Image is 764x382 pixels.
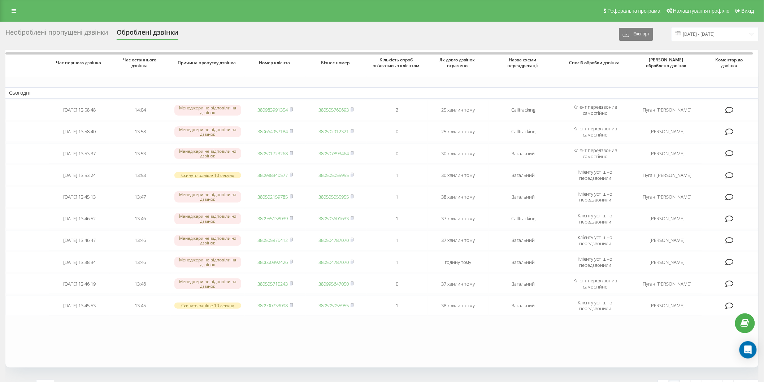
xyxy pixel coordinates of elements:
[110,274,171,294] td: 13:46
[49,122,110,142] td: [DATE] 13:58:40
[632,252,702,272] td: [PERSON_NAME]
[489,187,558,207] td: Загальний
[489,274,558,294] td: Загальний
[558,274,632,294] td: Клієнт передзвонив самостійно
[742,8,754,14] span: Вихід
[258,194,288,200] a: 380502159785
[174,278,241,289] div: Менеджери не відповіли на дзвінок
[428,252,489,272] td: годину тому
[489,100,558,120] td: Calltracking
[558,165,632,185] td: Клієнту успішно передзвонили
[367,295,428,316] td: 1
[174,172,241,178] div: Скинуто раніше 10 секунд
[318,194,349,200] a: 380505055955
[174,191,241,202] div: Менеджери не відповіли на дзвінок
[49,100,110,120] td: [DATE] 13:58:48
[318,259,349,265] a: 380504787070
[367,209,428,229] td: 1
[495,57,552,68] span: Назва схеми переадресації
[110,100,171,120] td: 14:04
[49,252,110,272] td: [DATE] 13:38:34
[178,60,238,66] span: Причина пропуску дзвінка
[5,87,759,98] td: Сьогодні
[174,257,241,268] div: Менеджери не відповіли на дзвінок
[632,187,702,207] td: Пугач [PERSON_NAME]
[558,187,632,207] td: Клієнту успішно передзвонили
[174,148,241,159] div: Менеджери не відповіли на дзвінок
[434,57,482,68] span: Як довго дзвінок втрачено
[428,100,489,120] td: 25 хвилин тому
[632,295,702,316] td: [PERSON_NAME]
[367,100,428,120] td: 2
[110,187,171,207] td: 13:47
[110,209,171,229] td: 13:46
[367,122,428,142] td: 0
[632,122,702,142] td: [PERSON_NAME]
[428,295,489,316] td: 38 хвилин тому
[318,150,349,157] a: 380507893464
[608,8,661,14] span: Реферальна програма
[174,213,241,224] div: Менеджери не відповіли на дзвінок
[558,230,632,251] td: Клієнту успішно передзвонили
[558,252,632,272] td: Клієнту успішно передзвонили
[489,165,558,185] td: Загальний
[49,143,110,164] td: [DATE] 13:53:37
[558,122,632,142] td: Клієнт передзвонив самостійно
[318,302,349,309] a: 380505055955
[258,128,288,135] a: 380664957184
[110,252,171,272] td: 13:46
[258,172,288,178] a: 380998340577
[258,237,288,243] a: 380505976412
[258,215,288,222] a: 380955138039
[174,105,241,116] div: Менеджери не відповіли на дзвінок
[632,230,702,251] td: [PERSON_NAME]
[110,295,171,316] td: 13:45
[258,302,288,309] a: 380990733098
[318,107,349,113] a: 380505760693
[49,209,110,229] td: [DATE] 13:46:52
[251,60,300,66] span: Номер клієнта
[632,100,702,120] td: Пугач [PERSON_NAME]
[49,165,110,185] td: [DATE] 13:53:24
[258,150,288,157] a: 380501723268
[318,281,349,287] a: 380995647050
[318,128,349,135] a: 380502912321
[428,274,489,294] td: 37 хвилин тому
[367,165,428,185] td: 1
[428,122,489,142] td: 25 хвилин тому
[117,29,178,40] div: Оброблені дзвінки
[428,187,489,207] td: 38 хвилин тому
[619,28,653,41] button: Експорт
[367,143,428,164] td: 0
[489,230,558,251] td: Загальний
[110,165,171,185] td: 13:53
[558,295,632,316] td: Клієнту успішно передзвонили
[558,100,632,120] td: Клієнт передзвонив самостійно
[49,274,110,294] td: [DATE] 13:46:19
[258,107,288,113] a: 380983991354
[428,230,489,251] td: 37 хвилин тому
[558,143,632,164] td: Клієнт передзвонив самостійно
[489,252,558,272] td: Загальний
[49,187,110,207] td: [DATE] 13:45:13
[174,235,241,246] div: Менеджери не відповіли на дзвінок
[110,122,171,142] td: 13:58
[428,165,489,185] td: 30 хвилин тому
[708,57,752,68] span: Коментар до дзвінка
[312,60,360,66] span: Бізнес номер
[489,122,558,142] td: Calltracking
[639,57,695,68] span: [PERSON_NAME] оброблено дзвінок
[318,172,349,178] a: 380505055955
[116,57,165,68] span: Час останнього дзвінка
[632,165,702,185] td: Пугач [PERSON_NAME]
[632,209,702,229] td: [PERSON_NAME]
[258,281,288,287] a: 380505710243
[367,274,428,294] td: 0
[489,295,558,316] td: Загальний
[318,215,349,222] a: 380503601633
[428,143,489,164] td: 30 хвилин тому
[632,274,702,294] td: Пугач [PERSON_NAME]
[110,230,171,251] td: 13:46
[565,60,625,66] span: Спосіб обробки дзвінка
[174,303,241,309] div: Скинуто раніше 10 секунд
